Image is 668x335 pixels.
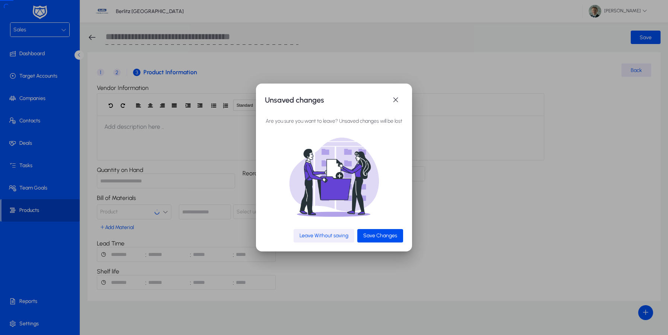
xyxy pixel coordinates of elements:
h1: Unsaved changes [265,94,388,106]
span: Save Changes [363,232,397,239]
button: Save Changes [357,229,403,242]
button: Leave Without saving [294,229,354,242]
p: Are you sure you want to leave? Unsaved changes will be lost [266,117,402,126]
span: Leave Without saving [300,232,348,239]
img: unsaved.png [289,138,379,217]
